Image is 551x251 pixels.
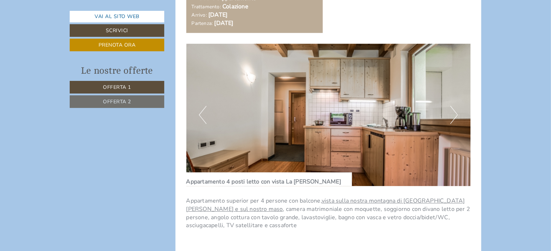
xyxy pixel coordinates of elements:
[186,172,352,186] div: Appartamento 4 posti letto con vista La [PERSON_NAME]
[208,11,227,19] b: [DATE]
[70,11,164,22] a: Vai al sito web
[186,197,471,230] p: Appartamento superior per 4 persone con balcone, , camera matrimoniale con moquette, soggiorno co...
[5,20,116,42] div: Buon giorno, come possiamo aiutarla?
[103,84,131,91] span: Offerta 1
[248,190,285,203] button: Invia
[222,3,248,10] b: Colazione
[70,64,164,77] div: Le nostre offerte
[11,21,112,27] div: Hotel Ciasa Rü Blanch - Authentic view
[11,35,112,40] small: 21:36
[199,106,207,124] button: Previous
[214,19,234,27] b: [DATE]
[70,24,164,37] a: Scrivici
[70,39,164,51] a: Prenota ora
[103,98,131,105] span: Offerta 2
[126,5,158,18] div: giovedì
[192,3,221,10] small: Trattamento:
[192,12,207,18] small: Arrivo:
[186,197,465,213] u: vista sulla nostra montagna di [GEOGRAPHIC_DATA][PERSON_NAME] e sul nostro maso
[192,20,213,27] small: Partenza:
[450,106,458,124] button: Next
[186,44,471,186] img: image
